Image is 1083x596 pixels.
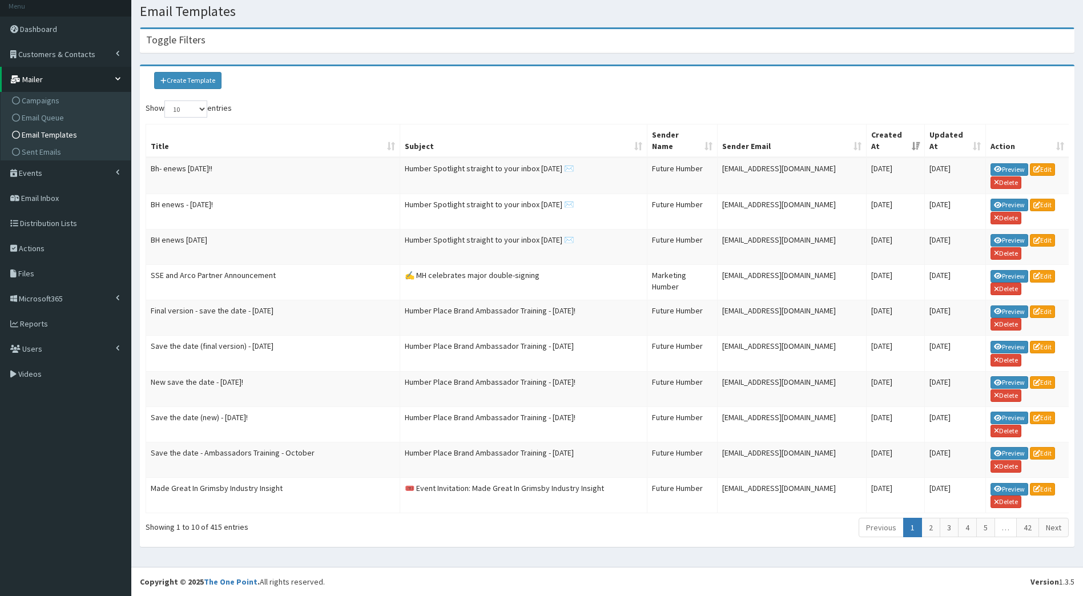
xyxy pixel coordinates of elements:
a: 42 [1016,518,1039,537]
td: Future Humber [647,158,718,193]
span: Microsoft365 [19,293,63,304]
a: Edit [1030,483,1055,496]
b: Version [1030,577,1059,587]
td: [DATE] [925,477,986,513]
td: [EMAIL_ADDRESS][DOMAIN_NAME] [718,477,867,513]
a: Delete [991,318,1021,331]
footer: All rights reserved. [131,567,1083,596]
a: Preview [991,305,1028,318]
a: Delete [991,389,1021,402]
a: 2 [921,518,940,537]
td: Future Humber [647,229,718,264]
td: Humber Place Brand Ambassador Training - [DATE]! [400,406,648,442]
a: Preview [991,376,1028,389]
th: Updated At: activate to sort column ascending [925,124,986,158]
span: Reports [20,319,48,329]
span: Campaigns [22,95,59,106]
td: Humber Place Brand Ambassador Training - [DATE] [400,442,648,477]
a: Delete [991,176,1021,189]
a: Edit [1030,270,1055,283]
th: Sender Email: activate to sort column ascending [718,124,867,158]
th: Title: activate to sort column ascending [146,124,400,158]
td: [EMAIL_ADDRESS][DOMAIN_NAME] [718,158,867,193]
a: Preview [991,447,1028,460]
td: [EMAIL_ADDRESS][DOMAIN_NAME] [718,194,867,229]
td: [EMAIL_ADDRESS][DOMAIN_NAME] [718,442,867,477]
div: Showing 1 to 10 of 415 entries [146,517,522,533]
a: Edit [1030,199,1055,211]
span: Actions [19,243,45,253]
td: 🎟️ Event Invitation: Made Great In Grimsby Industry Insight [400,477,648,513]
a: Sent Emails [3,143,131,160]
td: [EMAIL_ADDRESS][DOMAIN_NAME] [718,264,867,300]
td: Save the date - Ambassadors Training - October [146,442,400,477]
td: Save the date (final version) - [DATE] [146,335,400,371]
th: Action: activate to sort column ascending [986,124,1069,158]
span: Dashboard [20,24,57,34]
th: Created At: activate to sort column ascending [867,124,925,158]
td: Future Humber [647,442,718,477]
td: Marketing Humber [647,264,718,300]
td: BH enews [DATE] [146,229,400,264]
a: Preview [991,163,1028,176]
label: Show entries [146,100,232,118]
td: SSE and Arco Partner Announcement [146,264,400,300]
a: Delete [991,354,1021,367]
a: Edit [1030,341,1055,353]
a: Edit [1030,163,1055,176]
td: Future Humber [647,300,718,335]
a: 3 [940,518,959,537]
div: 1.3.5 [1030,576,1074,587]
a: Campaigns [3,92,131,109]
a: Delete [991,425,1021,437]
td: [DATE] [925,264,986,300]
a: The One Point [204,577,257,587]
td: [DATE] [867,229,925,264]
span: Users [22,344,42,354]
a: Delete [991,460,1021,473]
td: Humber Place Brand Ambassador Training - [DATE]! [400,371,648,406]
td: [DATE] [867,477,925,513]
a: 1 [903,518,922,537]
td: Humber Spotlight straight to your inbox [DATE] ✉️ [400,229,648,264]
td: [EMAIL_ADDRESS][DOMAIN_NAME] [718,335,867,371]
span: Email Inbox [21,193,59,203]
td: [EMAIL_ADDRESS][DOMAIN_NAME] [718,229,867,264]
span: Email Queue [22,112,64,123]
td: [EMAIL_ADDRESS][DOMAIN_NAME] [718,300,867,335]
a: Edit [1030,376,1055,389]
a: Email Queue [3,109,131,126]
span: Events [19,168,42,178]
a: Delete [991,212,1021,224]
span: Email Templates [22,130,77,140]
td: [DATE] [925,371,986,406]
th: Sender Name: activate to sort column ascending [647,124,718,158]
a: Edit [1030,412,1055,424]
td: BH enews - [DATE]! [146,194,400,229]
td: [DATE] [925,300,986,335]
h1: Email Templates [140,4,1074,19]
td: [EMAIL_ADDRESS][DOMAIN_NAME] [718,406,867,442]
td: Bh- enews [DATE]!! [146,158,400,193]
a: Preview [991,270,1028,283]
select: Showentries [164,100,207,118]
a: Create Template [154,72,222,89]
a: Preview [991,234,1028,247]
a: … [995,518,1017,537]
td: Humber Spotlight straight to your inbox [DATE] ✉️ [400,194,648,229]
a: 4 [958,518,977,537]
td: Made Great In Grimsby Industry Insight [146,477,400,513]
td: [DATE] [867,335,925,371]
a: Delete [991,283,1021,295]
td: [DATE] [867,371,925,406]
span: Videos [18,369,42,379]
td: [DATE] [867,194,925,229]
th: Subject: activate to sort column ascending [400,124,648,158]
td: [DATE] [925,406,986,442]
td: ✍️ MH celebrates major double-signing [400,264,648,300]
td: New save the date - [DATE]! [146,371,400,406]
td: [EMAIL_ADDRESS][DOMAIN_NAME] [718,371,867,406]
td: Humber Place Brand Ambassador Training - [DATE] [400,335,648,371]
span: Distribution Lists [20,218,77,228]
td: [DATE] [867,300,925,335]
